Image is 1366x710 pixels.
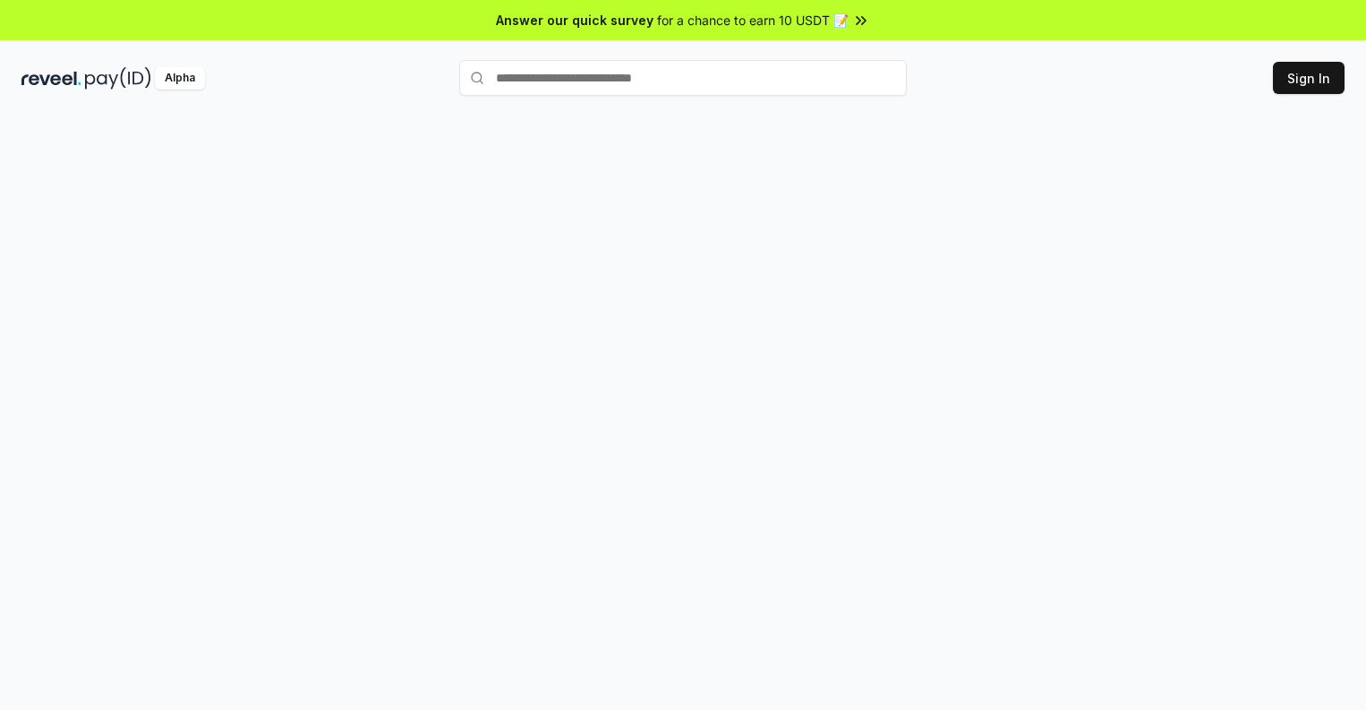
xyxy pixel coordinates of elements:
[21,67,81,90] img: reveel_dark
[657,11,849,30] span: for a chance to earn 10 USDT 📝
[85,67,151,90] img: pay_id
[1273,62,1345,94] button: Sign In
[496,11,653,30] span: Answer our quick survey
[155,67,205,90] div: Alpha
